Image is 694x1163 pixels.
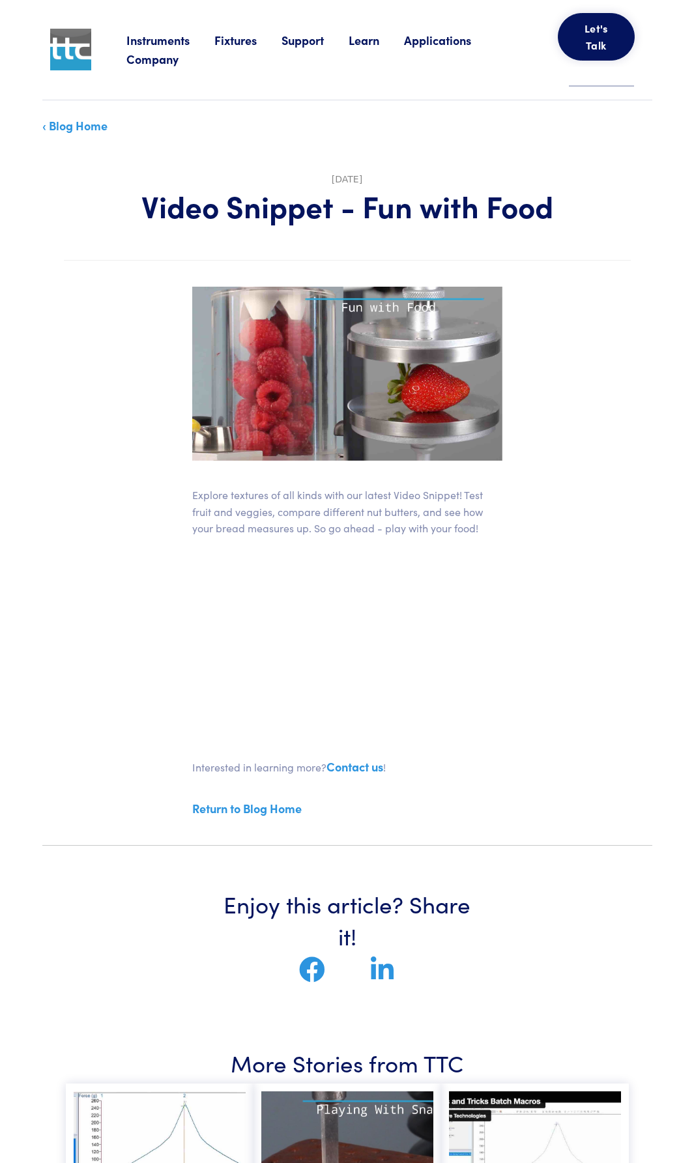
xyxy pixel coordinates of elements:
[326,758,383,775] a: Contact us
[192,800,302,816] a: Return to Blog Home
[282,32,349,48] a: Support
[192,287,502,461] img: Berries being tested
[332,174,362,184] time: [DATE]
[404,32,496,48] a: Applications
[558,13,635,61] button: Let's Talk
[74,1046,621,1078] h3: More Stories from TTC
[126,51,203,67] a: Company
[64,187,631,225] h1: Video Snippet - Fun with Food
[192,487,502,537] p: Explore textures of all kinds with our latest Video Snippet! Test fruit and veggies, compare diff...
[371,966,394,983] a: Share on LinkedIn
[192,757,502,777] p: Interested in learning more? !
[42,117,108,134] a: ‹ Blog Home
[349,32,404,48] a: Learn
[126,32,214,48] a: Instruments
[299,966,325,983] a: Share on Facebook
[214,32,282,48] a: Fixtures
[214,887,480,951] h3: Enjoy this article? Share it!
[50,29,92,70] img: ttc_logo_1x1_v1.0.png
[192,547,557,753] iframe: TTC Video Snippet - Fun with Food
